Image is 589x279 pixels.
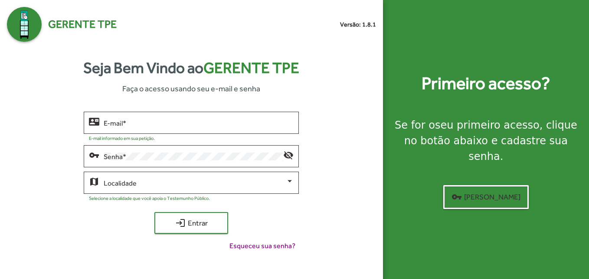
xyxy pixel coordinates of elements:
[89,176,99,186] mat-icon: map
[452,192,462,202] mat-icon: vpn_key
[435,119,540,131] strong: seu primeiro acesso
[393,117,579,164] div: Se for o , clique no botão abaixo e cadastre sua senha.
[83,56,299,80] strong: Seja Bem Vindo ao
[422,70,550,96] strong: Primeiro acesso?
[89,149,99,160] mat-icon: vpn_key
[229,241,295,251] span: Esqueceu sua senha?
[340,20,376,29] small: Versão: 1.8.1
[175,218,186,228] mat-icon: login
[89,136,155,141] mat-hint: E-mail informado em sua petição.
[443,185,529,209] button: [PERSON_NAME]
[154,212,228,234] button: Entrar
[7,7,42,42] img: Logo Gerente
[283,149,294,160] mat-icon: visibility_off
[89,116,99,126] mat-icon: contact_mail
[48,16,117,33] span: Gerente TPE
[122,83,260,94] span: Faça o acesso usando seu e-mail e senha
[162,215,220,231] span: Entrar
[452,189,520,205] span: [PERSON_NAME]
[203,59,299,76] span: Gerente TPE
[89,196,210,201] mat-hint: Selecione a localidade que você apoia o Testemunho Público.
